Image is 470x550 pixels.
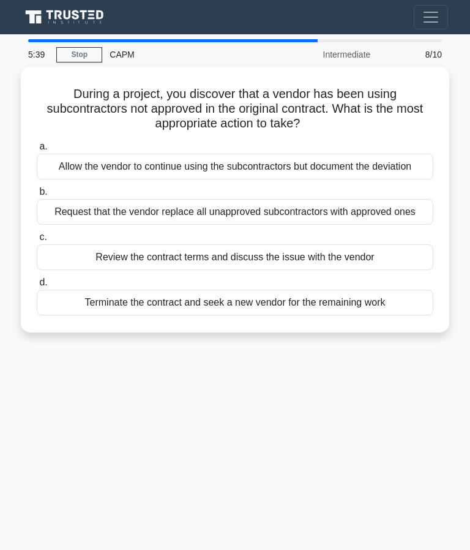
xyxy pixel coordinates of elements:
div: 8/10 [378,42,449,67]
div: 5:39 [21,42,56,67]
div: CAPM [102,42,270,67]
div: Review the contract terms and discuss the issue with the vendor [37,244,433,270]
span: b. [39,186,47,197]
div: Terminate the contract and seek a new vendor for the remaining work [37,290,433,315]
span: d. [39,277,47,287]
div: Allow the vendor to continue using the subcontractors but document the deviation [37,154,433,179]
a: Stop [56,47,102,62]
h5: During a project, you discover that a vendor has been using subcontractors not approved in the or... [35,86,435,132]
div: Request that the vendor replace all unapproved subcontractors with approved ones [37,199,433,225]
span: a. [39,141,47,151]
button: Toggle navigation [414,5,448,29]
div: Intermediate [270,42,378,67]
span: c. [39,232,47,242]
